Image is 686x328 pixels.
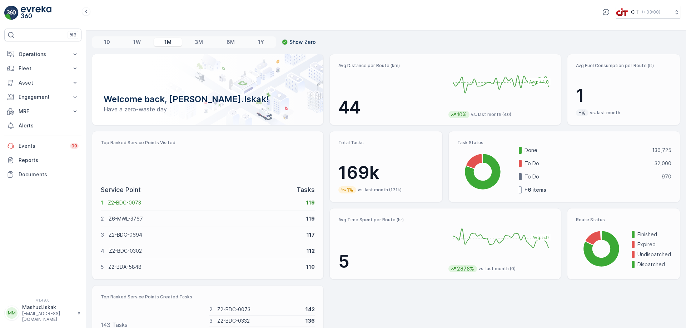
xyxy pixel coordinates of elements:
p: Expired [637,241,671,248]
p: Reports [19,157,79,164]
p: 2878% [456,265,475,272]
p: Total Tasks [338,140,434,146]
img: logo [4,6,19,20]
p: 136 [305,317,315,324]
p: Z2-BDC-0694 [109,231,302,238]
p: ⌘B [69,32,76,38]
button: Engagement [4,90,81,104]
p: vs. last month (40) [471,112,511,117]
p: 110 [306,263,315,271]
p: vs. last month (171k) [358,187,402,193]
p: To Do [525,173,657,180]
p: MRF [19,108,67,115]
p: Service Point [101,185,141,195]
p: Dispatched [637,261,671,268]
p: 10% [456,111,467,118]
p: 3 [209,317,213,324]
img: logo_light-DOdMpM7g.png [21,6,51,20]
p: 3M [195,39,203,46]
p: Finished [637,231,671,238]
p: Avg Time Spent per Route (hr) [338,217,443,223]
p: 6M [227,39,235,46]
p: Alerts [19,122,79,129]
p: Route Status [576,217,671,223]
p: 3 [101,231,104,238]
p: Mashud.Iskak [22,304,74,311]
button: MMMashud.Iskak[EMAIL_ADDRESS][DOMAIN_NAME] [4,304,81,322]
a: Events99 [4,139,81,153]
p: 99 [71,143,77,149]
p: vs. last month [590,110,620,116]
p: ( +03:00 ) [642,9,660,15]
p: Engagement [19,94,67,101]
p: Events [19,142,66,150]
p: Avg Fuel Consumption per Route (lt) [576,63,671,69]
div: MM [6,307,18,319]
button: Asset [4,76,81,90]
p: 44 [338,97,443,118]
button: Fleet [4,61,81,76]
p: 119 [306,199,315,206]
p: To Do [525,160,650,167]
p: 1Y [258,39,264,46]
p: 2 [209,306,213,313]
p: 1 [101,199,103,206]
button: Operations [4,47,81,61]
img: cit-logo_pOk6rL0.png [616,8,628,16]
p: Fleet [19,65,67,72]
p: 117 [307,231,315,238]
p: 5 [101,263,104,271]
p: 169k [338,162,434,183]
p: CIT [631,9,639,16]
p: Z2-BDC-0073 [108,199,302,206]
p: Tasks [297,185,315,195]
p: Avg Distance per Route (km) [338,63,443,69]
p: Documents [19,171,79,178]
p: Operations [19,51,67,58]
p: 32,000 [655,160,671,167]
a: Reports [4,153,81,167]
p: 1% [346,186,354,193]
p: vs. last month (0) [478,266,516,272]
p: Z2-BDA-5848 [108,263,302,271]
p: 1 [576,85,671,106]
p: Z2-BDC-0332 [217,317,301,324]
p: 1M [164,39,171,46]
p: 119 [306,215,315,222]
span: v 1.49.0 [4,298,81,302]
p: Have a zero-waste day [104,105,312,113]
p: 5 [338,251,443,272]
p: Show Zero [289,39,316,46]
button: MRF [4,104,81,118]
p: Done [525,147,647,154]
a: Documents [4,167,81,182]
p: 4 [101,247,104,254]
p: 142 [305,306,315,313]
p: 970 [662,173,671,180]
p: Z2-BDC-0073 [217,306,301,313]
p: 1W [133,39,141,46]
p: 1D [104,39,110,46]
a: Alerts [4,118,81,133]
p: Z6-MWL-3767 [109,215,302,222]
p: Asset [19,79,67,86]
p: 2 [101,215,104,222]
p: Top Ranked Service Points Created Tasks [101,294,315,300]
p: Welcome back, [PERSON_NAME].Iskak! [104,94,312,105]
p: Undispatched [637,251,671,258]
p: Top Ranked Service Points Visited [101,140,315,146]
p: 136,725 [652,147,671,154]
p: 112 [307,247,315,254]
p: -% [578,109,586,116]
button: CIT(+03:00) [616,6,680,19]
p: Task Status [457,140,671,146]
p: [EMAIL_ADDRESS][DOMAIN_NAME] [22,311,74,322]
p: + 6 items [525,186,546,193]
p: Z2-BDC-0302 [109,247,302,254]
